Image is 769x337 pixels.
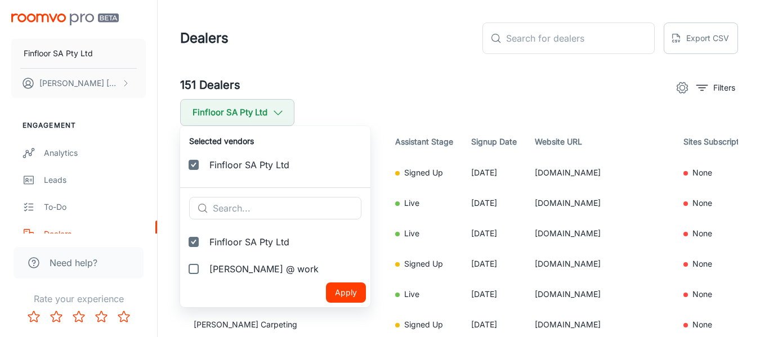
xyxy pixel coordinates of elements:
[189,135,361,147] h6: Selected vendors
[209,262,361,276] span: [PERSON_NAME] @ work
[213,197,361,219] input: Search...
[209,158,361,172] span: Finfloor SA Pty Ltd
[209,235,361,249] span: Finfloor SA Pty Ltd
[326,282,366,303] button: Apply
